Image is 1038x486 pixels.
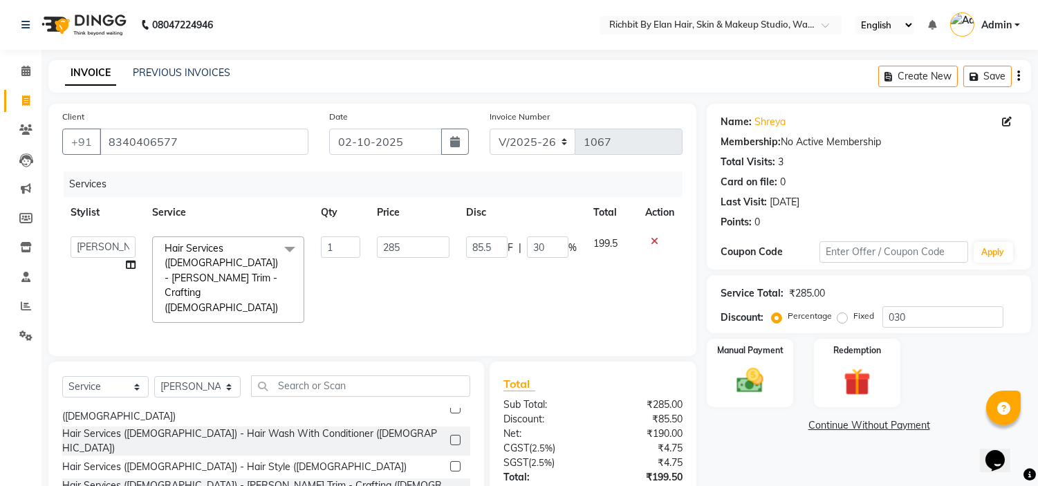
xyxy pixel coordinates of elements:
span: SGST [503,456,528,469]
span: F [508,241,513,255]
div: 0 [780,175,786,189]
div: ₹285.00 [789,286,825,301]
div: [DATE] [770,195,799,209]
span: | [519,241,521,255]
div: Membership: [721,135,781,149]
th: Qty [313,197,369,228]
img: _cash.svg [728,365,772,396]
div: Name: [721,115,752,129]
input: Enter Offer / Coupon Code [819,241,967,263]
div: ₹85.50 [593,412,694,427]
span: Hair Services ([DEMOGRAPHIC_DATA]) - [PERSON_NAME] Trim - Crafting ([DEMOGRAPHIC_DATA]) [165,242,278,314]
span: Admin [981,18,1012,32]
label: Percentage [788,310,832,322]
div: Points: [721,215,752,230]
a: PREVIOUS INVOICES [133,66,230,79]
th: Price [369,197,458,228]
div: Total: [493,470,593,485]
span: 199.5 [593,237,618,250]
div: ₹199.50 [593,470,694,485]
div: ( ) [493,441,593,456]
th: Disc [458,197,585,228]
div: Coupon Code [721,245,819,259]
img: logo [35,6,130,44]
label: Manual Payment [717,344,784,357]
th: Service [144,197,313,228]
label: Invoice Number [490,111,550,123]
div: Net: [493,427,593,441]
a: INVOICE [65,61,116,86]
div: Hair Services ([DEMOGRAPHIC_DATA]) - Additional Charge For Wash With Haircut ([DEMOGRAPHIC_DATA]) [62,395,445,424]
div: No Active Membership [721,135,1017,149]
div: 3 [778,155,784,169]
div: ( ) [493,456,593,470]
th: Stylist [62,197,144,228]
div: Last Visit: [721,195,767,209]
div: Service Total: [721,286,784,301]
div: ₹285.00 [593,398,694,412]
label: Redemption [833,344,881,357]
div: Services [64,171,693,197]
div: Total Visits: [721,155,775,169]
input: Search by Name/Mobile/Email/Code [100,129,308,155]
a: x [278,301,284,314]
button: Apply [974,242,1013,263]
iframe: chat widget [980,431,1024,472]
th: Action [637,197,683,228]
span: CGST [503,442,529,454]
div: ₹190.00 [593,427,694,441]
button: Save [963,66,1012,87]
a: Continue Without Payment [710,418,1028,433]
div: Card on file: [721,175,777,189]
th: Total [585,197,637,228]
img: _gift.svg [835,365,879,399]
div: Sub Total: [493,398,593,412]
div: Hair Services ([DEMOGRAPHIC_DATA]) - Hair Wash With Conditioner ([DEMOGRAPHIC_DATA]) [62,427,445,456]
span: Total [503,377,535,391]
img: Admin [950,12,974,37]
div: ₹4.75 [593,441,694,456]
button: +91 [62,129,101,155]
label: Date [329,111,348,123]
a: Shreya [754,115,786,129]
div: Hair Services ([DEMOGRAPHIC_DATA]) - Hair Style ([DEMOGRAPHIC_DATA]) [62,460,407,474]
div: ₹4.75 [593,456,694,470]
div: 0 [754,215,760,230]
button: Create New [878,66,958,87]
span: % [568,241,577,255]
input: Search or Scan [251,375,470,397]
span: 2.5% [532,442,553,454]
label: Fixed [853,310,874,322]
div: Discount: [721,310,763,325]
b: 08047224946 [152,6,213,44]
div: Discount: [493,412,593,427]
span: 2.5% [531,457,552,468]
label: Client [62,111,84,123]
